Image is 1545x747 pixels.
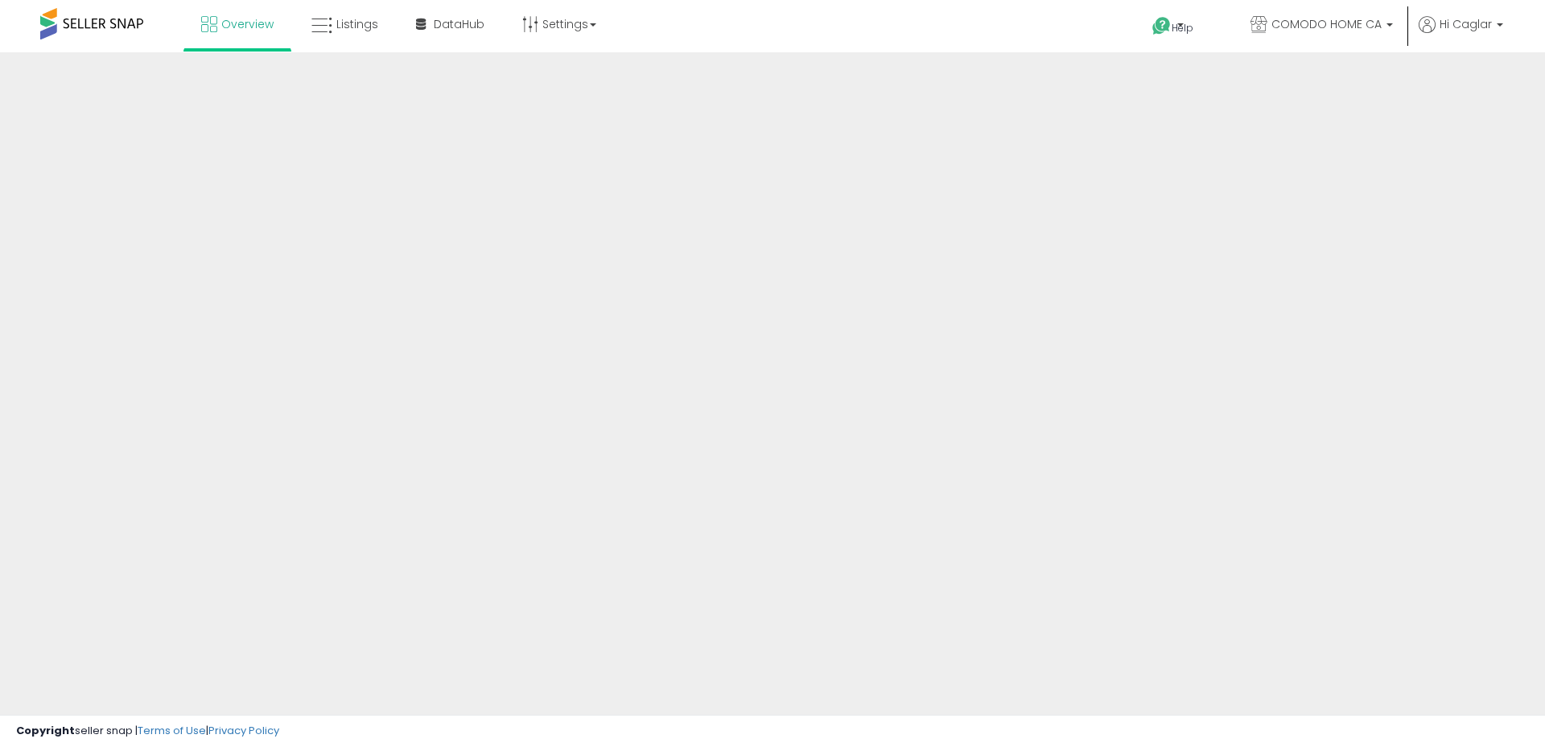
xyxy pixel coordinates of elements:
[221,16,274,32] span: Overview
[1172,21,1193,35] span: Help
[1152,16,1172,36] i: Get Help
[1271,16,1382,32] span: COMODO HOME CA
[1440,16,1492,32] span: Hi Caglar
[434,16,484,32] span: DataHub
[1139,4,1225,52] a: Help
[1419,16,1503,52] a: Hi Caglar
[336,16,378,32] span: Listings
